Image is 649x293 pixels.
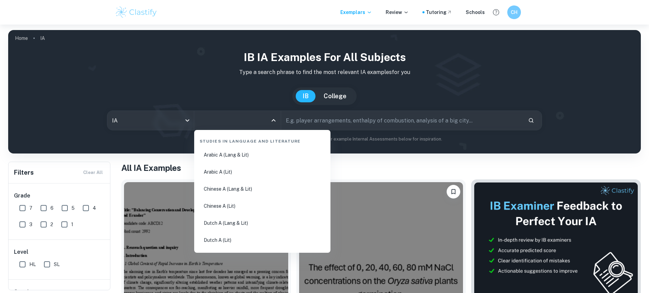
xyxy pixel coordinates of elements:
[197,232,328,248] li: Dutch A (Lit)
[121,162,641,174] h1: All IA Examples
[296,90,315,102] button: IB
[8,30,641,153] img: profile cover
[40,34,45,42] p: IA
[197,133,328,147] div: Studies in Language and Literature
[50,221,53,228] span: 2
[466,9,485,16] a: Schools
[72,204,75,212] span: 5
[14,68,635,76] p: Type a search phrase to find the most relevant IA examples for you
[490,6,502,18] button: Help and Feedback
[14,49,635,65] h1: IB IA examples for all subjects
[71,221,73,228] span: 1
[107,111,194,130] div: IA
[340,9,372,16] p: Exemplars
[447,185,460,199] button: Bookmark
[14,136,635,143] p: Not sure what to search for? You can always look through our example Internal Assessments below f...
[29,261,36,268] span: HL
[14,192,105,200] h6: Grade
[54,261,60,268] span: SL
[197,198,328,214] li: Chinese A (Lit)
[525,115,537,126] button: Search
[510,9,518,16] h6: CH
[197,164,328,180] li: Arabic A (Lit)
[14,168,34,177] h6: Filters
[14,248,105,256] h6: Level
[386,9,409,16] p: Review
[197,147,328,163] li: Arabic A (Lang & Lit)
[29,204,32,212] span: 7
[93,204,96,212] span: 4
[197,181,328,197] li: Chinese A (Lang & Lit)
[317,90,353,102] button: College
[507,5,521,19] button: CH
[115,5,158,19] img: Clastify logo
[29,221,32,228] span: 3
[269,116,278,125] button: Close
[15,33,28,43] a: Home
[197,249,328,265] li: English A ([PERSON_NAME] & Lit) HL Essay
[426,9,452,16] a: Tutoring
[281,111,523,130] input: E.g. player arrangements, enthalpy of combustion, analysis of a big city...
[197,215,328,231] li: Dutch A (Lang & Lit)
[50,204,53,212] span: 6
